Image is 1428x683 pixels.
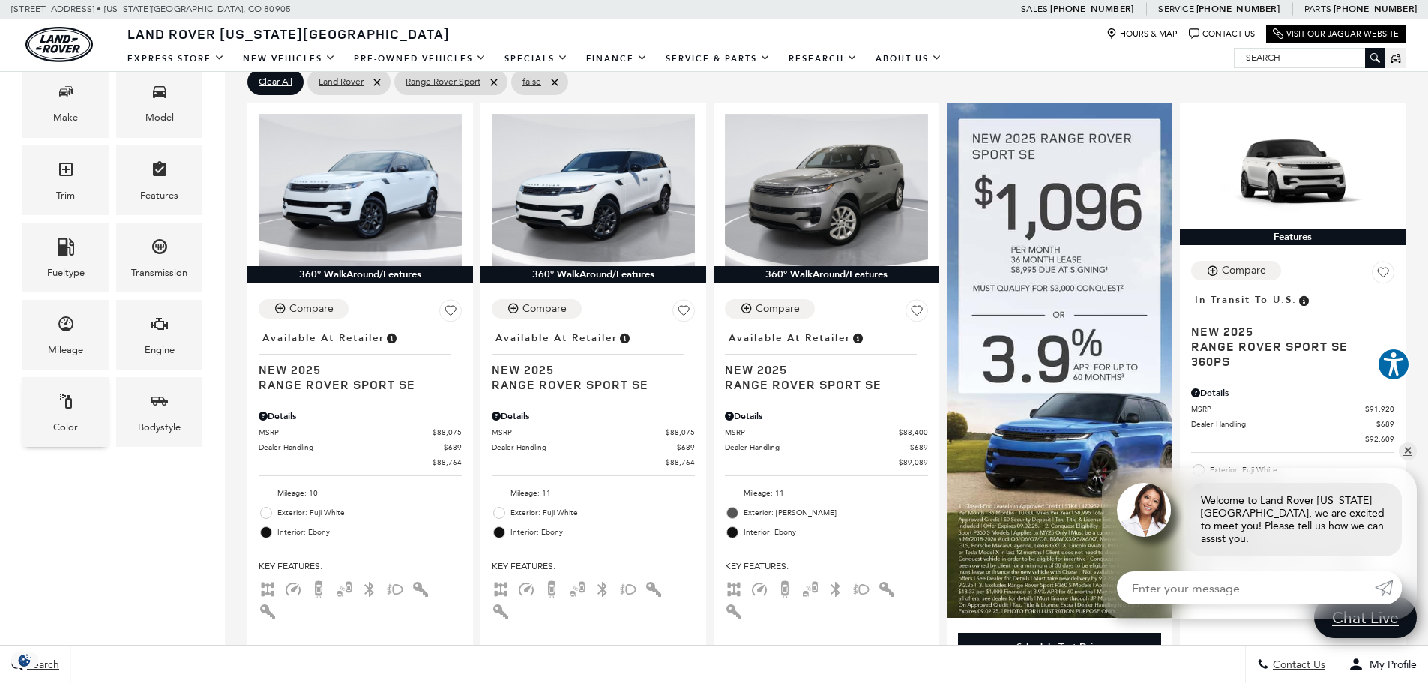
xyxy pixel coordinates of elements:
span: Bodystyle [151,388,169,419]
span: Land Rover [319,73,364,91]
a: Available at RetailerNew 2025Range Rover Sport SE [259,328,462,392]
span: Range Rover Sport SE [259,377,451,392]
span: Dealer Handling [725,442,910,453]
img: Land Rover [25,27,93,62]
span: Adaptive Cruise Control [284,583,302,593]
div: Features [1180,229,1406,245]
span: Interior Accents [412,583,430,593]
a: MSRP $88,075 [259,427,462,438]
span: Available at Retailer [495,330,618,346]
a: $92,609 [1191,433,1394,445]
img: 2025 LAND ROVER Range Rover Sport SE [259,114,462,266]
span: $88,075 [666,427,695,438]
img: Agent profile photo [1117,483,1171,537]
a: MSRP $88,075 [492,427,695,438]
span: Range Rover Sport [406,73,480,91]
input: Enter your message [1117,571,1375,604]
span: Dealer Handling [259,442,444,453]
div: FeaturesFeatures [116,145,202,215]
span: Fog Lights [619,583,637,593]
span: $88,764 [433,457,462,468]
span: MSRP [1191,403,1365,415]
a: [PHONE_NUMBER] [1334,3,1417,15]
section: Click to Open Cookie Consent Modal [7,652,42,668]
img: 2025 LAND ROVER Range Rover Sport SE [492,114,695,266]
button: Compare Vehicle [1191,261,1281,280]
button: Save Vehicle [672,299,695,328]
span: Key Features : [259,558,462,574]
span: $689 [910,442,928,453]
span: Features [151,157,169,187]
div: EngineEngine [116,300,202,370]
span: New 2025 [259,362,451,377]
a: Available at RetailerNew 2025Range Rover Sport SE [725,328,928,392]
div: Color [53,419,78,436]
span: $88,400 [899,427,928,438]
div: 360° WalkAround/Features [714,266,939,283]
div: Features [140,187,178,204]
div: Trim [56,187,75,204]
span: Bluetooth [827,583,845,593]
span: Blind Spot Monitor [335,583,353,593]
span: MSRP [725,427,899,438]
span: Blind Spot Monitor [801,583,819,593]
span: Backup Camera [776,583,794,593]
span: Parts [1304,4,1331,14]
span: Blind Spot Monitor [568,583,586,593]
span: Dealer Handling [1191,418,1376,430]
div: Pricing Details - Range Rover Sport SE [259,409,462,423]
span: $689 [1376,418,1394,430]
div: Compare [289,302,334,316]
a: Dealer Handling $689 [725,442,928,453]
button: Compare Vehicle [492,299,582,319]
button: Save Vehicle [906,299,928,328]
div: Welcome to Land Rover [US_STATE][GEOGRAPHIC_DATA], we are excited to meet you! Please tell us how... [1186,483,1402,556]
a: [PHONE_NUMBER] [1196,3,1280,15]
a: Dealer Handling $689 [1191,418,1394,430]
span: Sales [1021,4,1048,14]
span: Bluetooth [594,583,612,593]
button: Compare Vehicle [259,299,349,319]
div: BodystyleBodystyle [116,377,202,447]
div: 360° WalkAround/Features [480,266,706,283]
span: AWD [725,583,743,593]
img: 2025 LAND ROVER Range Rover Sport SE 360PS [1191,114,1394,228]
span: AWD [259,583,277,593]
div: Model [145,109,174,126]
div: Compare [1222,264,1266,277]
div: Pricing Details - Range Rover Sport SE 360PS [1191,386,1394,400]
span: New 2025 [492,362,684,377]
div: Schedule Test Drive [1016,640,1103,654]
span: Vehicle is in stock and ready for immediate delivery. Due to demand, availability is subject to c... [385,330,398,346]
a: Land Rover [US_STATE][GEOGRAPHIC_DATA] [118,25,459,43]
span: Interior: Ebony [277,525,462,540]
div: MakeMake [22,67,109,137]
div: Pricing Details - Range Rover Sport SE [725,409,928,423]
a: MSRP $91,920 [1191,403,1394,415]
span: Key Features : [492,558,695,574]
span: $92,609 [1365,433,1394,445]
a: Available at RetailerNew 2025Range Rover Sport SE [492,328,695,392]
span: Adaptive Cruise Control [750,583,768,593]
a: New Vehicles [234,46,345,72]
li: Mileage: 11 [725,484,928,503]
span: Interior Accents [878,583,896,593]
div: TransmissionTransmission [116,223,202,292]
span: Color [57,388,75,419]
button: Save Vehicle [1372,261,1394,289]
div: Transmission [131,265,187,281]
span: Available at Retailer [729,330,851,346]
span: Backup Camera [310,583,328,593]
span: In Transit to U.S. [1195,292,1297,308]
span: Backup Camera [543,583,561,593]
div: ColorColor [22,377,109,447]
span: Range Rover Sport SE [492,377,684,392]
a: Dealer Handling $689 [259,442,462,453]
div: FueltypeFueltype [22,223,109,292]
a: MSRP $88,400 [725,427,928,438]
div: Pricing Details - Range Rover Sport SE [492,409,695,423]
span: $88,764 [666,457,695,468]
span: Vehicle has shipped from factory of origin. Estimated time of delivery to Retailer is on average ... [1297,292,1310,308]
span: Interior Accents [645,583,663,593]
a: Contact Us [1189,28,1255,40]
